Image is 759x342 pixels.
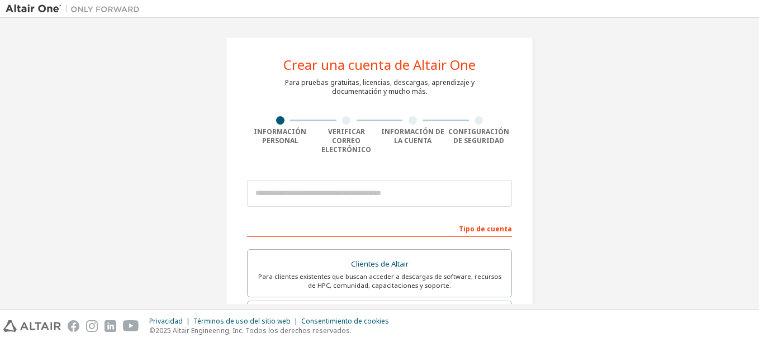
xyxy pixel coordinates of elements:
[155,326,352,335] font: 2025 Altair Engineering, Inc. Todos los derechos reservados.
[446,127,513,145] div: Configuración de seguridad
[247,219,512,237] div: Tipo de cuenta
[285,78,475,96] div: Para pruebas gratuitas, licencias, descargas, aprendizaje y documentación y mucho más.
[379,127,446,145] div: Información de la cuenta
[149,326,396,335] p: ©
[247,127,314,145] div: Información personal
[3,320,61,332] img: altair_logo.svg
[123,320,139,332] img: youtube.svg
[6,3,145,15] img: Altair One
[254,272,505,290] div: Para clientes existentes que buscan acceder a descargas de software, recursos de HPC, comunidad, ...
[193,317,301,326] div: Términos de uso del sitio web
[105,320,116,332] img: linkedin.svg
[254,256,505,272] div: Clientes de Altair
[301,317,396,326] div: Consentimiento de cookies
[149,317,193,326] div: Privacidad
[86,320,98,332] img: instagram.svg
[314,127,380,154] div: Verificar correo electrónico
[283,58,476,72] div: Crear una cuenta de Altair One
[68,320,79,332] img: facebook.svg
